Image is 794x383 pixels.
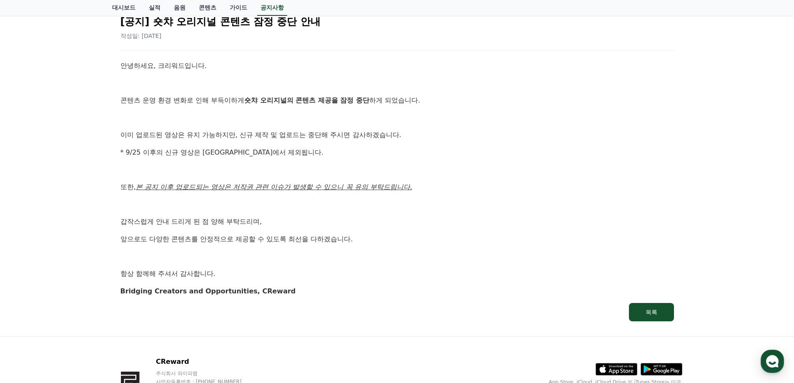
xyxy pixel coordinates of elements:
span: 대화 [76,277,86,284]
a: 대화 [55,264,108,285]
p: * 9/25 이후의 신규 영상은 [GEOGRAPHIC_DATA]에서 제외됩니다. [120,147,674,158]
p: 콘텐츠 운영 환경 변화로 인해 부득이하게 하게 되었습니다. [120,95,674,106]
h2: [공지] 숏챠 오리지널 콘텐츠 잠정 중단 안내 [120,15,674,28]
span: 홈 [26,277,31,283]
strong: Bridging Creators and Opportunities, CReward [120,287,296,295]
p: CReward [156,357,258,367]
span: 설정 [129,277,139,283]
strong: 숏챠 오리지널의 콘텐츠 제공을 잠정 중단 [244,96,369,104]
a: 목록 [120,303,674,321]
p: 항상 함께해 주셔서 감사합니다. [120,268,674,279]
a: 홈 [3,264,55,285]
span: 작성일: [DATE] [120,33,162,39]
div: 목록 [646,308,657,316]
p: 또한, [120,182,674,193]
p: 앞으로도 다양한 콘텐츠를 안정적으로 제공할 수 있도록 최선을 다하겠습니다. [120,234,674,245]
p: 이미 업로드된 영상은 유지 가능하지만, 신규 제작 및 업로드는 중단해 주시면 감사하겠습니다. [120,130,674,140]
button: 목록 [629,303,674,321]
p: 주식회사 와이피랩 [156,370,258,377]
p: 안녕하세요, 크리워드입니다. [120,60,674,71]
p: 갑작스럽게 안내 드리게 된 점 양해 부탁드리며, [120,216,674,227]
a: 설정 [108,264,160,285]
u: 본 공지 이후 업로드되는 영상은 저작권 관련 이슈가 발생할 수 있으니 꼭 유의 부탁드립니다. [136,183,412,191]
